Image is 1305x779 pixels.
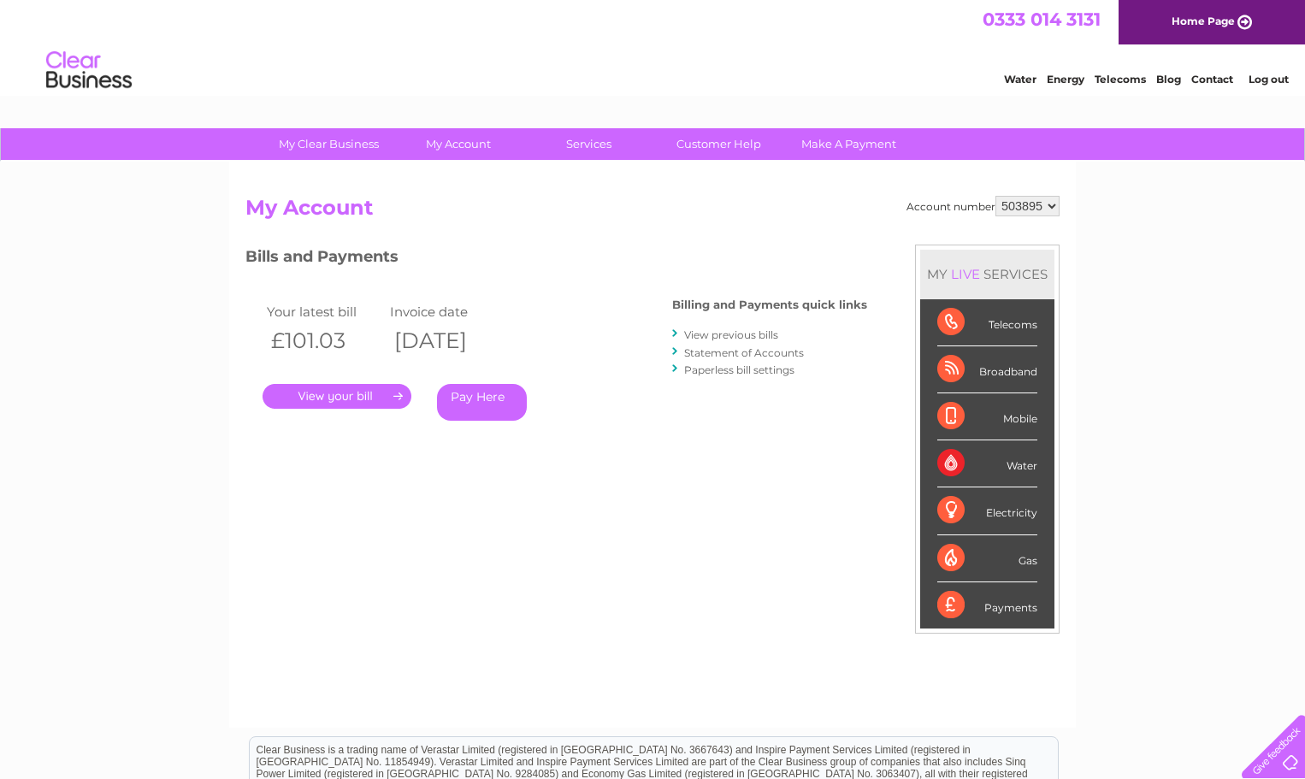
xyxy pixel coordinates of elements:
[518,128,659,160] a: Services
[386,300,509,323] td: Invoice date
[937,299,1037,346] div: Telecoms
[937,346,1037,393] div: Broadband
[1156,73,1181,86] a: Blog
[920,250,1054,298] div: MY SERVICES
[684,346,804,359] a: Statement of Accounts
[937,440,1037,487] div: Water
[648,128,789,160] a: Customer Help
[1095,73,1146,86] a: Telecoms
[937,582,1037,629] div: Payments
[388,128,529,160] a: My Account
[263,384,411,409] a: .
[437,384,527,421] a: Pay Here
[937,393,1037,440] div: Mobile
[245,196,1060,228] h2: My Account
[245,245,867,274] h3: Bills and Payments
[1004,73,1036,86] a: Water
[258,128,399,160] a: My Clear Business
[983,9,1101,30] a: 0333 014 3131
[1191,73,1233,86] a: Contact
[937,535,1037,582] div: Gas
[263,300,386,323] td: Your latest bill
[937,487,1037,534] div: Electricity
[684,363,794,376] a: Paperless bill settings
[386,323,509,358] th: [DATE]
[250,9,1058,83] div: Clear Business is a trading name of Verastar Limited (registered in [GEOGRAPHIC_DATA] No. 3667643...
[1047,73,1084,86] a: Energy
[778,128,919,160] a: Make A Payment
[684,328,778,341] a: View previous bills
[906,196,1060,216] div: Account number
[1249,73,1289,86] a: Log out
[263,323,386,358] th: £101.03
[948,266,983,282] div: LIVE
[672,298,867,311] h4: Billing and Payments quick links
[45,44,133,97] img: logo.png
